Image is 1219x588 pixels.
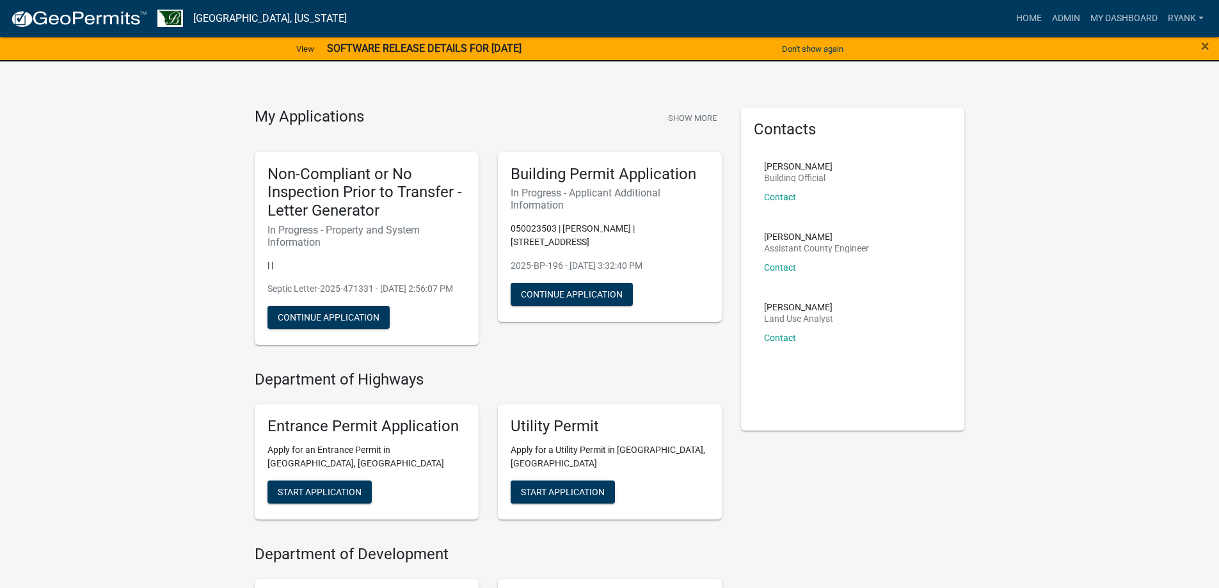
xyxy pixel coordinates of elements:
[511,187,709,211] h6: In Progress - Applicant Additional Information
[764,244,869,253] p: Assistant County Engineer
[511,222,709,249] p: 050023503 | [PERSON_NAME] | [STREET_ADDRESS]
[1011,6,1047,31] a: Home
[157,10,183,27] img: Benton County, Minnesota
[327,42,522,54] strong: SOFTWARE RELEASE DETAILS FOR [DATE]
[267,224,466,248] h6: In Progress - Property and System Information
[1201,38,1209,54] button: Close
[267,306,390,329] button: Continue Application
[764,173,833,182] p: Building Official
[1163,6,1209,31] a: RyanK
[764,303,833,312] p: [PERSON_NAME]
[255,545,722,564] h4: Department of Development
[255,107,364,127] h4: My Applications
[777,38,849,60] button: Don't show again
[764,162,833,171] p: [PERSON_NAME]
[511,443,709,470] p: Apply for a Utility Permit in [GEOGRAPHIC_DATA], [GEOGRAPHIC_DATA]
[764,192,796,202] a: Contact
[764,262,796,273] a: Contact
[255,370,722,389] h4: Department of Highways
[764,333,796,343] a: Contact
[764,232,869,241] p: [PERSON_NAME]
[764,314,833,323] p: Land Use Analyst
[1201,37,1209,55] span: ×
[267,165,466,220] h5: Non-Compliant or No Inspection Prior to Transfer - Letter Generator
[1047,6,1085,31] a: Admin
[511,481,615,504] button: Start Application
[278,486,362,497] span: Start Application
[267,481,372,504] button: Start Application
[1085,6,1163,31] a: My Dashboard
[511,417,709,436] h5: Utility Permit
[521,486,605,497] span: Start Application
[754,120,952,139] h5: Contacts
[511,259,709,273] p: 2025-BP-196 - [DATE] 3:32:40 PM
[193,8,347,29] a: [GEOGRAPHIC_DATA], [US_STATE]
[511,283,633,306] button: Continue Application
[291,38,319,60] a: View
[267,282,466,296] p: Septic Letter-2025-471331 - [DATE] 2:56:07 PM
[663,107,722,129] button: Show More
[267,417,466,436] h5: Entrance Permit Application
[267,258,466,272] p: | |
[267,443,466,470] p: Apply for an Entrance Permit in [GEOGRAPHIC_DATA], [GEOGRAPHIC_DATA]
[511,165,709,184] h5: Building Permit Application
